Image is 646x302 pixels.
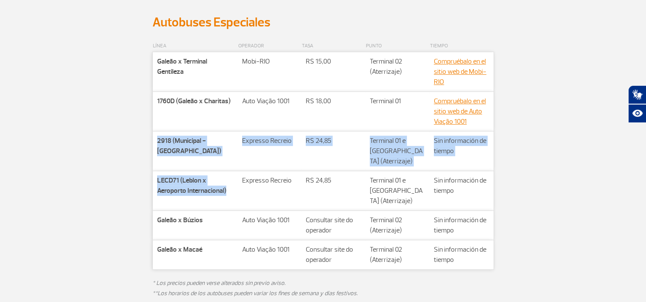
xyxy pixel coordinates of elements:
[306,215,361,235] p: Consultar site do operador
[434,244,489,265] p: Sin información de tiempo
[365,41,430,52] th: PUNTO
[306,244,361,265] p: Consultar site do operador
[434,136,489,156] p: Sin información de tiempo
[434,215,489,235] p: Sin información de tiempo
[434,175,489,196] p: Sin información de tiempo
[628,104,646,123] button: Abrir recursos assistivos.
[152,15,494,30] h2: Autobuses Especiales
[365,131,430,171] td: Terminal 01 e [GEOGRAPHIC_DATA] (Aterrizaje)
[242,244,297,255] p: Auto Viação 1001
[306,56,361,67] p: R$ 15,00
[242,56,297,67] p: Mobi-RIO
[238,171,301,211] td: Expresso Recreio
[306,96,361,106] p: R$ 18,00
[365,211,430,240] td: Terminal 02 (Aterrizaje)
[434,97,486,126] a: Compruébalo en el sitio web de Auto Viação 1001
[434,57,486,86] a: Compruébalo en el sitio web de Mobi-RIO
[157,57,207,76] strong: Galeão x Terminal Gentileza
[302,41,365,51] p: TASA
[157,176,226,195] strong: LECD71 (Leblon x Aeroporto Internacional)
[430,41,493,51] p: TIEMPO
[153,41,237,51] p: LÍNEA
[157,216,203,224] strong: Galeão x Búzios
[157,97,231,105] strong: 1760D (Galeão x Charitas)
[157,136,221,155] strong: 2918 (Municipal - [GEOGRAPHIC_DATA])
[306,136,361,146] p: R$ 24,85
[238,41,301,51] p: OPERADOR
[157,245,202,254] strong: Galeão x Macaé
[628,85,646,123] div: Plugin de acessibilidade da Hand Talk.
[365,92,430,131] td: Terminal 01
[365,171,430,211] td: Terminal 01 e [GEOGRAPHIC_DATA] (Aterrizaje)
[242,136,297,146] p: Expresso Recreio
[152,279,358,297] em: * Los precios pueden verse alterados sin previo aviso. **Los horarios de los autobuses pueden var...
[242,96,297,106] p: Auto Viação 1001
[365,52,430,92] td: Terminal 02 (Aterrizaje)
[306,175,361,186] p: R$ 24,85
[628,85,646,104] button: Abrir tradutor de língua de sinais.
[242,215,297,225] p: Auto Viação 1001
[365,240,430,270] td: Terminal 02 (Aterrizaje)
